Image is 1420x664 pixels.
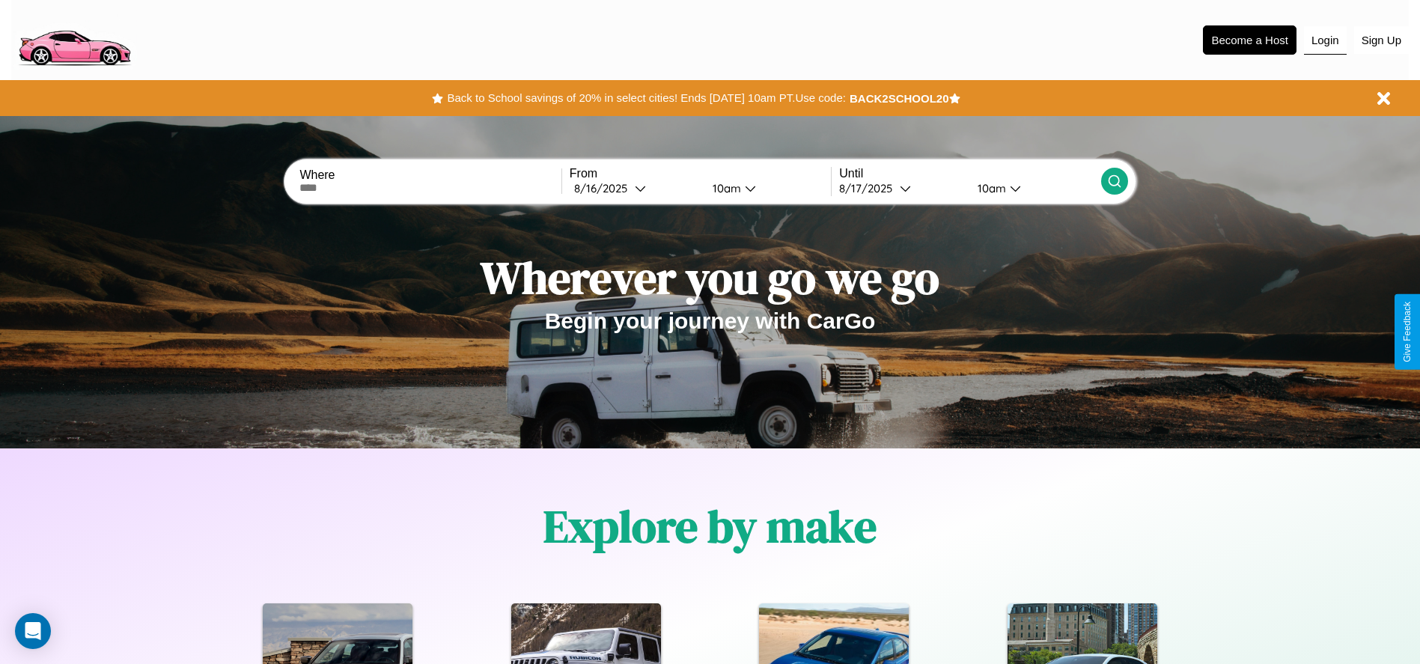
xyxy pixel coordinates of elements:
button: 8/16/2025 [570,180,701,196]
div: 8 / 16 / 2025 [574,181,635,195]
div: Open Intercom Messenger [15,613,51,649]
h1: Explore by make [543,496,877,557]
button: 10am [701,180,832,196]
button: Become a Host [1203,25,1296,55]
button: 10am [966,180,1101,196]
label: From [570,167,831,180]
button: Login [1304,26,1347,55]
label: Until [839,167,1100,180]
div: Give Feedback [1402,302,1413,362]
button: Back to School savings of 20% in select cities! Ends [DATE] 10am PT.Use code: [443,88,849,109]
div: 10am [705,181,745,195]
button: Sign Up [1354,26,1409,54]
b: BACK2SCHOOL20 [850,92,949,105]
img: logo [11,7,137,70]
div: 8 / 17 / 2025 [839,181,900,195]
div: 10am [970,181,1010,195]
label: Where [299,168,561,182]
